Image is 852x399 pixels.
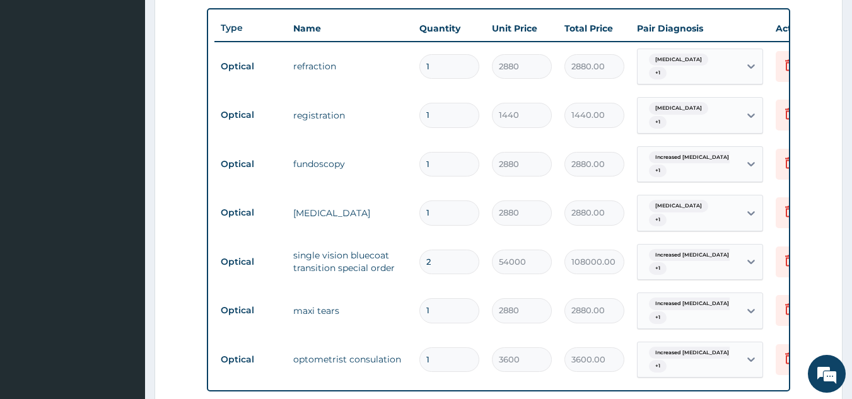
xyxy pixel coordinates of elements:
span: + 1 [649,262,667,275]
span: Increased [MEDICAL_DATA] [649,298,735,310]
th: Total Price [558,16,631,41]
td: Optical [214,201,287,224]
td: Optical [214,153,287,176]
td: Optical [214,103,287,127]
th: Name [287,16,413,41]
th: Type [214,16,287,40]
td: optometrist consulation [287,347,413,372]
td: Optical [214,348,287,371]
th: Unit Price [486,16,558,41]
th: Pair Diagnosis [631,16,769,41]
td: Optical [214,250,287,274]
td: [MEDICAL_DATA] [287,200,413,226]
span: + 1 [649,214,667,226]
span: + 1 [649,67,667,79]
span: [MEDICAL_DATA] [649,102,708,115]
td: single vision bluecoat transition special order [287,243,413,280]
img: d_794563401_company_1708531726252_794563401 [23,63,51,95]
td: Optical [214,299,287,322]
span: + 1 [649,360,667,373]
span: + 1 [649,311,667,324]
td: registration [287,103,413,128]
span: + 1 [649,116,667,129]
span: Increased [MEDICAL_DATA] [649,347,735,359]
td: refraction [287,54,413,79]
span: + 1 [649,165,667,177]
th: Quantity [413,16,486,41]
span: [MEDICAL_DATA] [649,200,708,212]
span: Increased [MEDICAL_DATA] [649,151,735,164]
span: [MEDICAL_DATA] [649,54,708,66]
td: maxi tears [287,298,413,323]
div: Chat with us now [66,71,212,87]
span: Increased [MEDICAL_DATA] [649,249,735,262]
td: fundoscopy [287,151,413,176]
td: Optical [214,55,287,78]
textarea: Type your message and hit 'Enter' [6,265,240,309]
span: We're online! [73,119,174,246]
div: Minimize live chat window [207,6,237,37]
th: Actions [769,16,832,41]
